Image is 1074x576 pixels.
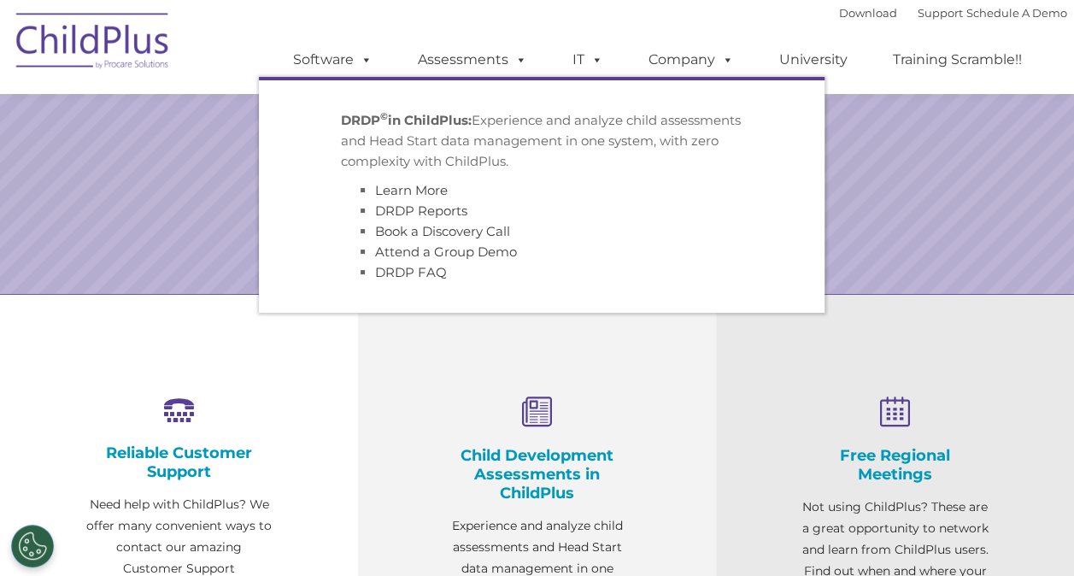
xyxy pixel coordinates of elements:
a: Attend a Group Demo [375,244,517,260]
p: Experience and analyze child assessments and Head Start data management in one system, with zero ... [341,110,742,172]
a: Support [918,6,963,20]
a: Download [839,6,897,20]
a: Software [276,43,390,77]
strong: DRDP in ChildPlus: [341,112,472,128]
sup: © [380,110,388,122]
button: Cookies Settings [11,525,54,567]
font: | [839,6,1067,20]
a: DRDP FAQ [375,264,447,280]
a: IT [555,43,620,77]
a: Training Scramble!! [876,43,1039,77]
a: Schedule A Demo [966,6,1067,20]
iframe: Chat Widget [795,391,1074,576]
h4: Reliable Customer Support [85,444,273,481]
h4: Child Development Assessments in ChildPlus [443,446,631,503]
a: Company [631,43,751,77]
a: Assessments [401,43,544,77]
a: University [762,43,865,77]
span: Last name [238,113,290,126]
a: DRDP Reports [375,203,467,219]
a: Learn More [375,182,448,198]
img: ChildPlus by Procare Solutions [8,1,179,86]
a: Book a Discovery Call [375,223,510,239]
span: Phone number [238,183,310,196]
